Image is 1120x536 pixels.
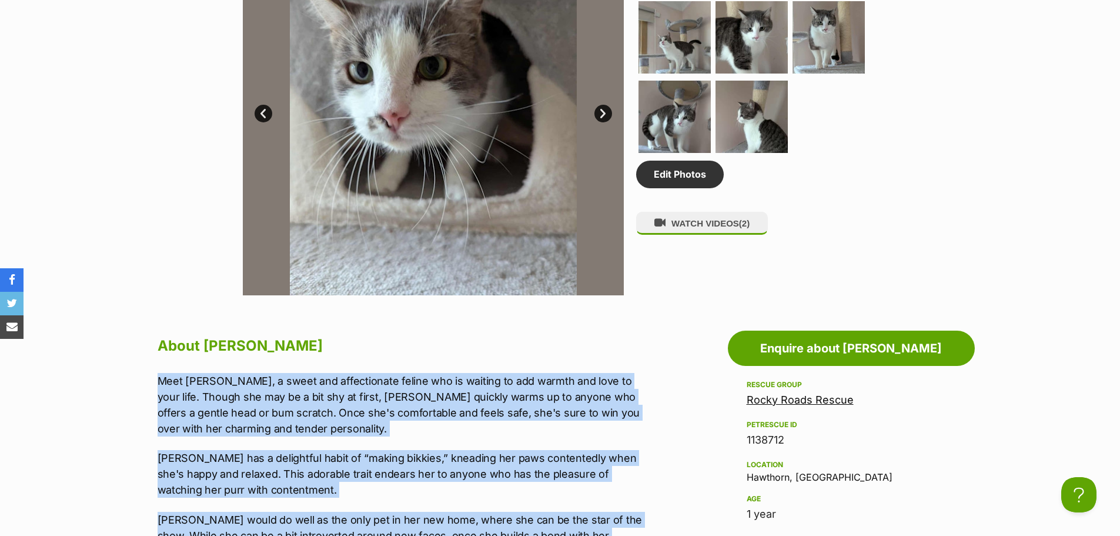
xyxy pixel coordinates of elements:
[747,494,956,504] div: Age
[255,105,272,122] a: Prev
[716,81,788,153] img: Photo of Bonnie
[158,373,643,437] p: Meet [PERSON_NAME], a sweet and affectionate feline who is waiting to add warmth and love to your...
[747,458,956,482] div: Hawthorn, [GEOGRAPHIC_DATA]
[747,460,956,470] div: Location
[739,218,750,228] span: (2)
[747,394,854,406] a: Rocky Roads Rescue
[638,1,711,74] img: Photo of Bonnie
[747,380,956,389] div: Rescue group
[158,450,643,498] p: [PERSON_NAME] has a delightful habit of “making bikkies,” kneading her paws contentedly when she'...
[793,1,865,74] img: Photo of Bonnie
[158,333,643,359] h2: About [PERSON_NAME]
[747,420,956,430] div: PetRescue ID
[638,81,711,153] img: Photo of Bonnie
[747,506,956,522] div: 1 year
[728,331,975,366] a: Enquire about [PERSON_NAME]
[594,105,612,122] a: Next
[1061,477,1096,512] iframe: Help Scout Beacon - Open
[716,1,788,74] img: Photo of Bonnie
[636,161,724,188] a: Edit Photos
[747,432,956,448] div: 1138712
[636,212,768,235] button: WATCH VIDEOS(2)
